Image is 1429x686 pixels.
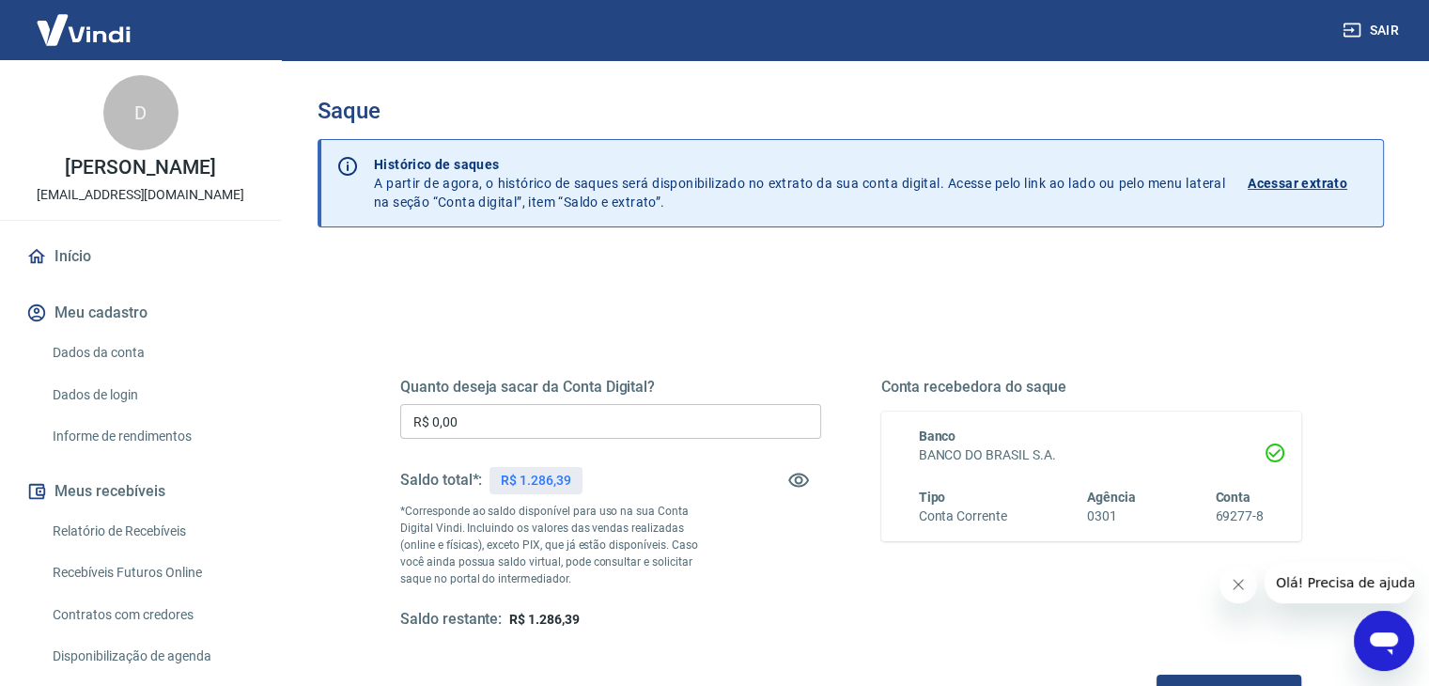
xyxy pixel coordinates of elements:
[1215,490,1250,505] span: Conta
[1339,13,1406,48] button: Sair
[23,292,258,334] button: Meu cadastro
[400,471,482,490] h5: Saldo total*:
[103,75,179,150] div: D
[1215,507,1264,526] h6: 69277-8
[400,610,502,630] h5: Saldo restante:
[919,490,946,505] span: Tipo
[374,155,1225,174] p: Histórico de saques
[509,612,579,627] span: R$ 1.286,39
[45,553,258,592] a: Recebíveis Futuros Online
[881,378,1302,397] h5: Conta recebedora do saque
[45,637,258,676] a: Disponibilização de agenda
[400,503,716,587] p: *Corresponde ao saldo disponível para uso na sua Conta Digital Vindi. Incluindo os valores das ve...
[1087,507,1136,526] h6: 0301
[23,471,258,512] button: Meus recebíveis
[501,471,570,491] p: R$ 1.286,39
[37,185,244,205] p: [EMAIL_ADDRESS][DOMAIN_NAME]
[11,13,158,28] span: Olá! Precisa de ajuda?
[919,507,1007,526] h6: Conta Corrente
[45,596,258,634] a: Contratos com credores
[919,445,1265,465] h6: BANCO DO BRASIL S.A.
[1248,155,1368,211] a: Acessar extrato
[45,417,258,456] a: Informe de rendimentos
[23,1,145,58] img: Vindi
[318,98,1384,124] h3: Saque
[45,512,258,551] a: Relatório de Recebíveis
[1248,174,1347,193] p: Acessar extrato
[65,158,215,178] p: [PERSON_NAME]
[374,155,1225,211] p: A partir de agora, o histórico de saques será disponibilizado no extrato da sua conta digital. Ac...
[1265,562,1414,603] iframe: Mensagem da empresa
[23,236,258,277] a: Início
[919,429,956,444] span: Banco
[400,378,821,397] h5: Quanto deseja sacar da Conta Digital?
[1219,566,1257,603] iframe: Fechar mensagem
[1087,490,1136,505] span: Agência
[45,376,258,414] a: Dados de login
[1354,611,1414,671] iframe: Botão para abrir a janela de mensagens
[45,334,258,372] a: Dados da conta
